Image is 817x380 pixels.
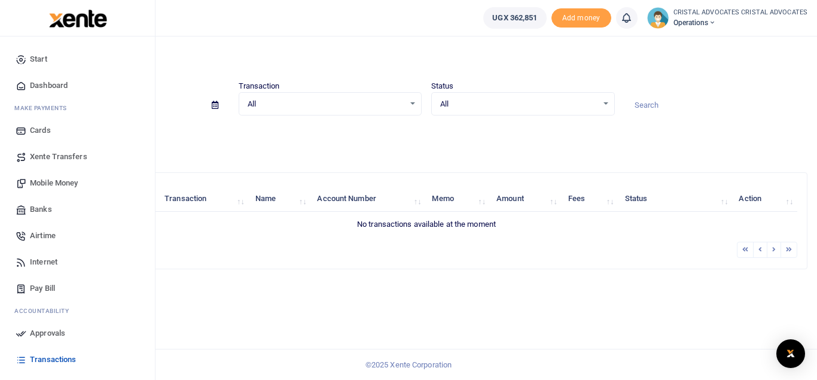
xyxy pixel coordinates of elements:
span: Internet [30,256,57,268]
li: Wallet ballance [478,7,551,29]
th: Action: activate to sort column ascending [732,186,797,212]
a: Airtime [10,223,145,249]
span: UGX 362,851 [492,12,537,24]
span: ake Payments [20,104,67,113]
a: Cards [10,117,145,144]
a: Start [10,46,145,72]
th: Memo: activate to sort column ascending [425,186,490,212]
span: Xente Transfers [30,151,87,163]
p: Download [45,130,807,142]
th: Fees: activate to sort column ascending [562,186,618,212]
span: All [440,98,597,110]
li: Toup your wallet [551,8,611,28]
li: Ac [10,302,145,320]
th: Transaction: activate to sort column ascending [158,186,249,212]
span: Banks [30,203,52,215]
span: Approvals [30,327,65,339]
span: Add money [551,8,611,28]
div: Showing 0 to 0 of 0 entries [56,241,360,259]
img: profile-user [647,7,669,29]
div: Open Intercom Messenger [776,339,805,368]
span: countability [23,306,69,315]
span: Cards [30,124,51,136]
span: Transactions [30,354,76,366]
span: Dashboard [30,80,68,92]
small: CRISTAL ADVOCATES CRISTAL ADVOCATES [673,8,808,18]
a: Transactions [10,346,145,373]
th: Account Number: activate to sort column ascending [310,186,425,212]
a: Internet [10,249,145,275]
a: Banks [10,196,145,223]
a: profile-user CRISTAL ADVOCATES CRISTAL ADVOCATES Operations [647,7,808,29]
a: Approvals [10,320,145,346]
span: Pay Bill [30,282,55,294]
img: logo-large [49,10,107,28]
a: logo-small logo-large logo-large [48,13,107,22]
a: Dashboard [10,72,145,99]
th: Amount: activate to sort column ascending [490,186,562,212]
th: Name: activate to sort column ascending [249,186,311,212]
label: Transaction [239,80,280,92]
span: All [248,98,405,110]
a: Mobile Money [10,170,145,196]
h4: Transactions [45,51,807,65]
input: Search [624,95,808,115]
a: UGX 362,851 [483,7,546,29]
a: Xente Transfers [10,144,145,170]
span: Airtime [30,230,56,242]
span: Operations [673,17,808,28]
span: Start [30,53,47,65]
a: Add money [551,13,611,22]
label: Status [431,80,454,92]
li: M [10,99,145,117]
span: Mobile Money [30,177,78,189]
a: Pay Bill [10,275,145,302]
th: Status: activate to sort column ascending [618,186,732,212]
td: No transactions available at the moment [56,212,797,237]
